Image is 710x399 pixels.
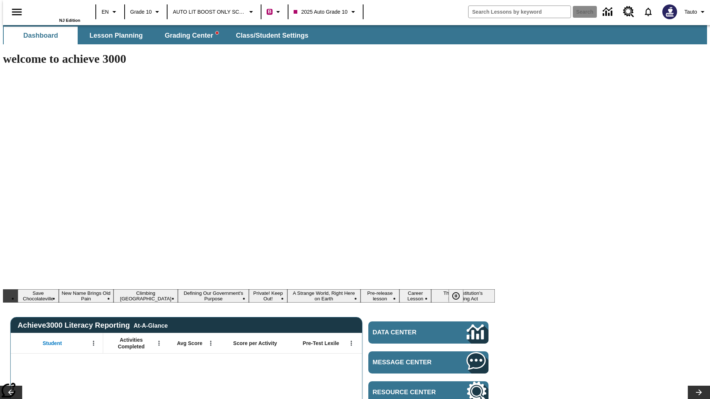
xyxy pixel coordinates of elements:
[177,340,202,347] span: Avg Score
[684,8,697,16] span: Tauto
[639,2,658,21] a: Notifications
[373,329,442,336] span: Data Center
[155,27,229,44] button: Grading Center
[598,2,619,22] a: Data Center
[264,5,285,18] button: Boost Class color is violet red. Change class color
[469,6,571,18] input: search field
[18,289,59,303] button: Slide 1 Save Chocolateville
[32,3,80,18] a: Home
[3,27,315,44] div: SubNavbar
[249,289,287,303] button: Slide 5 Private! Keep Out!
[230,27,314,44] button: Class/Student Settings
[170,5,258,18] button: School: AUTO LIT BOOST ONLY SCHOOL, Select your school
[88,338,99,349] button: Open Menu
[89,31,143,40] span: Lesson Planning
[294,8,347,16] span: 2025 Auto Grade 10
[346,338,357,349] button: Open Menu
[688,386,710,399] button: Lesson carousel, Next
[23,31,58,40] span: Dashboard
[268,7,271,16] span: B
[127,5,165,18] button: Grade: Grade 10, Select a grade
[32,3,80,23] div: Home
[303,340,339,347] span: Pre-Test Lexile
[449,289,471,303] div: Pause
[682,5,710,18] button: Profile/Settings
[133,321,168,329] div: At-A-Glance
[18,321,168,330] span: Achieve3000 Literacy Reporting
[59,289,114,303] button: Slide 2 New Name Brings Old Pain
[4,27,78,44] button: Dashboard
[361,289,400,303] button: Slide 7 Pre-release lesson
[291,5,360,18] button: Class: 2025 Auto Grade 10, Select your class
[173,8,246,16] span: AUTO LIT BOOST ONLY SCHOOL
[216,31,219,34] svg: writing assistant alert
[373,389,444,396] span: Resource Center
[3,52,495,66] h1: welcome to achieve 3000
[449,289,463,303] button: Pause
[102,8,109,16] span: EN
[658,2,682,21] button: Select a new avatar
[165,31,218,40] span: Grading Center
[368,351,488,374] a: Message Center
[153,338,165,349] button: Open Menu
[619,2,639,22] a: Resource Center, Will open in new tab
[107,337,156,350] span: Activities Completed
[98,5,122,18] button: Language: EN, Select a language
[431,289,495,303] button: Slide 9 The Constitution's Balancing Act
[130,8,152,16] span: Grade 10
[287,289,361,303] button: Slide 6 A Strange World, Right Here on Earth
[6,1,28,23] button: Open side menu
[236,31,308,40] span: Class/Student Settings
[373,359,444,366] span: Message Center
[368,321,488,344] a: Data Center
[205,338,216,349] button: Open Menu
[3,25,707,44] div: SubNavbar
[114,289,178,303] button: Slide 3 Climbing Mount Tai
[662,4,677,19] img: Avatar
[399,289,431,303] button: Slide 8 Career Lesson
[43,340,62,347] span: Student
[79,27,153,44] button: Lesson Planning
[233,340,277,347] span: Score per Activity
[178,289,249,303] button: Slide 4 Defining Our Government's Purpose
[59,18,80,23] span: NJ Edition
